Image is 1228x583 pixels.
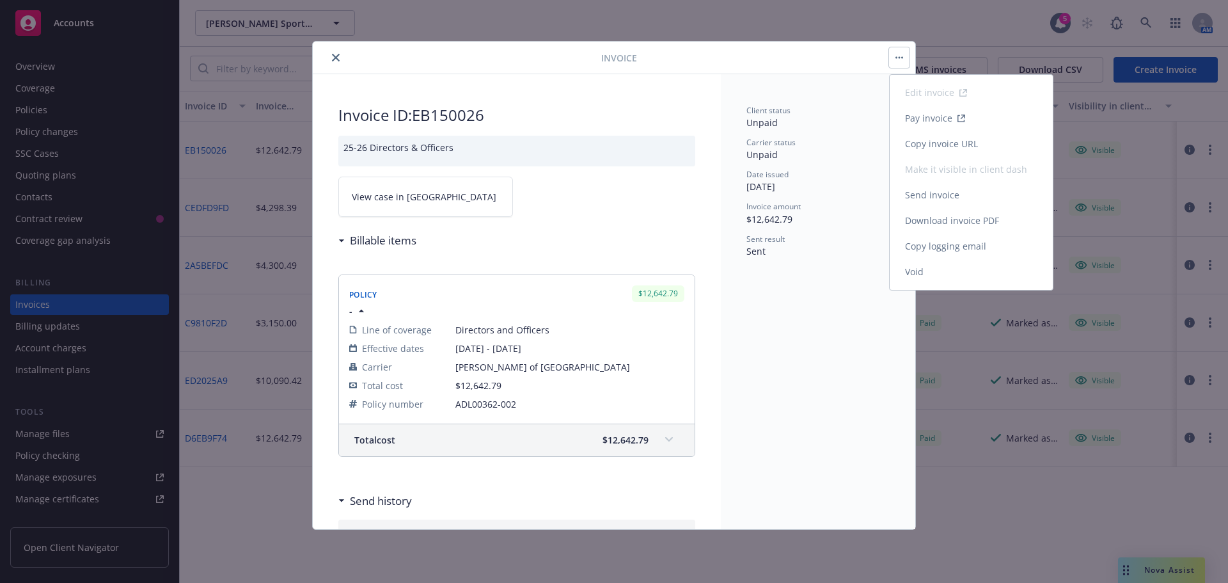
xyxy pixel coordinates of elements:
[746,213,792,225] span: $12,642.79
[455,323,684,337] span: Directors and Officers
[339,424,695,456] div: Totalcost$12,642.79
[350,232,416,249] h3: Billable items
[455,379,501,392] span: $12,642.79
[362,323,432,337] span: Line of coverage
[746,137,796,148] span: Carrier status
[455,342,684,355] span: [DATE] - [DATE]
[350,493,412,509] h3: Send history
[349,289,377,300] span: Policy
[746,234,785,244] span: Sent result
[338,232,416,249] div: Billable items
[352,190,496,204] span: View case in [GEOGRAPHIC_DATA]
[354,433,395,447] span: Total cost
[362,397,423,411] span: Policy number
[349,305,352,318] span: -
[746,245,766,257] span: Sent
[746,169,789,180] span: Date issued
[362,360,392,374] span: Carrier
[338,105,695,125] h2: Invoice ID: EB150026
[362,379,403,392] span: Total cost
[746,105,791,116] span: Client status
[338,136,695,166] div: 25-26 Directors & Officers
[338,493,412,509] div: Send history
[349,305,368,318] button: -
[338,177,513,217] a: View case in [GEOGRAPHIC_DATA]
[455,360,684,374] span: [PERSON_NAME] of [GEOGRAPHIC_DATA]
[746,148,778,161] span: Unpaid
[746,116,778,129] span: Unpaid
[746,180,775,193] span: [DATE]
[328,50,343,65] button: close
[362,342,424,355] span: Effective dates
[455,397,684,411] span: ADL00362-002
[602,433,649,447] span: $12,642.79
[746,201,801,212] span: Invoice amount
[601,51,637,65] span: Invoice
[632,285,684,301] div: $12,642.79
